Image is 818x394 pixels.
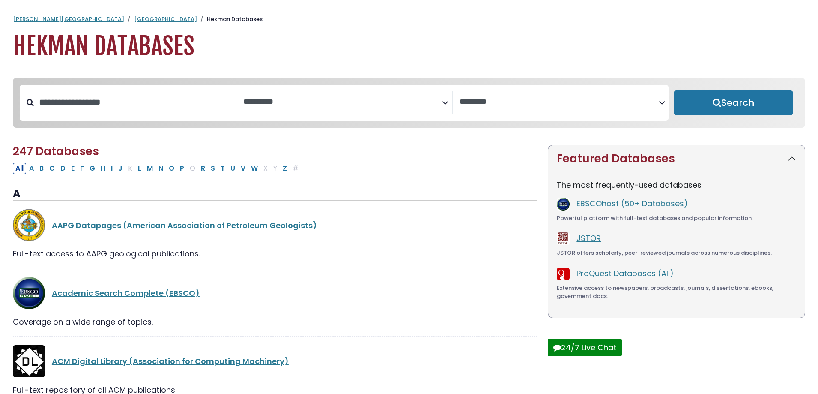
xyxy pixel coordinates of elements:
div: Alpha-list to filter by first letter of database name [13,162,302,173]
div: Full-text access to AAPG geological publications. [13,248,537,259]
h1: Hekman Databases [13,32,805,61]
a: ACM Digital Library (Association for Computing Machinery) [52,356,289,367]
button: Filter Results E [69,163,77,174]
button: Featured Databases [548,145,805,172]
button: Filter Results P [177,163,187,174]
button: 24/7 Live Chat [548,339,622,356]
nav: Search filters [13,78,805,128]
div: Extensive access to newspapers, broadcasts, journals, dissertations, ebooks, government docs. [557,284,796,301]
a: ProQuest Databases (All) [576,268,674,279]
button: Filter Results R [198,163,208,174]
button: Filter Results H [98,163,108,174]
button: Filter Results V [238,163,248,174]
button: Filter Results T [218,163,227,174]
a: JSTOR [576,233,601,244]
button: Submit for Search Results [674,90,793,115]
button: Filter Results W [248,163,260,174]
button: Filter Results M [144,163,155,174]
button: Filter Results C [47,163,57,174]
a: Academic Search Complete (EBSCO) [52,288,200,298]
button: Filter Results J [116,163,125,174]
button: Filter Results G [87,163,98,174]
button: Filter Results D [58,163,68,174]
input: Search database by title or keyword [34,95,236,109]
button: Filter Results O [166,163,177,174]
a: EBSCOhost (50+ Databases) [576,198,688,209]
nav: breadcrumb [13,15,805,24]
li: Hekman Databases [197,15,263,24]
button: Filter Results Z [280,163,290,174]
div: JSTOR offers scholarly, peer-reviewed journals across numerous disciplines. [557,249,796,257]
button: Filter Results U [228,163,238,174]
textarea: Search [243,98,442,107]
button: Filter Results N [156,163,166,174]
a: AAPG Datapages (American Association of Petroleum Geologists) [52,220,317,231]
button: Filter Results S [208,163,218,174]
p: The most frequently-used databases [557,179,796,191]
button: All [13,163,26,174]
button: Filter Results I [108,163,115,174]
textarea: Search [460,98,659,107]
button: Filter Results A [27,163,36,174]
h3: A [13,188,537,201]
div: Coverage on a wide range of topics. [13,316,537,328]
div: Powerful platform with full-text databases and popular information. [557,214,796,223]
button: Filter Results B [37,163,46,174]
span: 247 Databases [13,144,99,159]
a: [PERSON_NAME][GEOGRAPHIC_DATA] [13,15,124,23]
a: [GEOGRAPHIC_DATA] [134,15,197,23]
button: Filter Results F [78,163,87,174]
button: Filter Results L [135,163,144,174]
